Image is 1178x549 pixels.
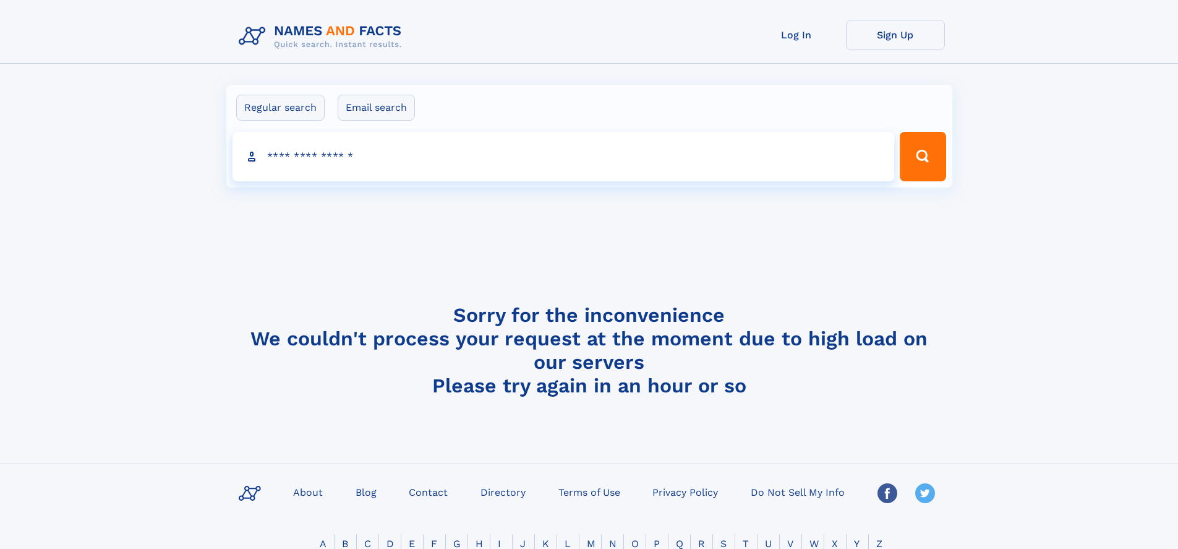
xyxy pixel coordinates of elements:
a: Terms of Use [553,483,625,501]
img: Logo Names and Facts [234,20,412,53]
a: Do Not Sell My Info [746,483,850,501]
a: Privacy Policy [647,483,723,501]
label: Regular search [236,95,325,121]
a: Sign Up [846,20,945,50]
button: Search Button [900,132,945,181]
h4: Sorry for the inconvenience We couldn't process your request at the moment due to high load on ou... [234,303,945,397]
a: About [288,483,328,501]
img: Twitter [915,483,935,503]
a: Directory [476,483,531,501]
img: Facebook [877,483,897,503]
a: Log In [747,20,846,50]
a: Contact [404,483,453,501]
input: search input [233,132,895,181]
label: Email search [338,95,415,121]
a: Blog [351,483,382,501]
